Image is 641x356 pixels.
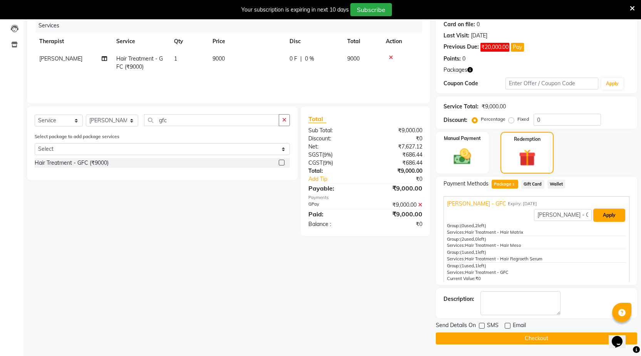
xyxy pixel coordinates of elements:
div: Total: [303,167,365,175]
div: ₹686.44 [365,159,428,167]
label: Percentage [481,116,505,123]
div: ( ) [303,151,365,159]
span: Group: [447,236,460,242]
div: Hair Treatment - GFC (₹9000) [35,159,109,167]
th: Action [381,33,422,50]
span: (1 [460,250,464,255]
div: ₹9,000.00 [365,127,428,135]
div: Services [35,19,428,33]
div: Balance : [303,220,365,228]
div: Net: [303,143,365,151]
span: | [300,55,302,63]
div: ₹0 [365,220,428,228]
span: Hair Treatment - Hair Meso [465,243,521,248]
div: Service Total: [444,103,479,111]
button: Apply [601,78,623,89]
span: Group: [447,250,460,255]
th: Therapist [35,33,112,50]
span: (0 [460,223,464,228]
div: Coupon Code [444,79,505,88]
span: 1 [475,263,478,268]
span: Total [308,115,326,123]
div: Description: [444,295,474,303]
span: 0 F [290,55,297,63]
th: Qty [169,33,208,50]
span: Services: [447,270,465,275]
span: CGST [308,159,323,166]
div: Points: [444,55,461,63]
img: _gift.svg [514,147,541,168]
span: Wallet [547,180,566,189]
span: ₹20,000.00 [480,43,509,52]
div: Paid: [303,209,365,219]
span: SMS [487,321,499,331]
input: Search or Scan [144,114,279,126]
label: Redemption [514,136,541,143]
div: Discount: [303,135,365,143]
div: ₹9,000.00 [365,201,428,209]
button: Pay [511,43,524,52]
div: ₹7,627.12 [365,143,428,151]
span: used, left) [460,223,486,228]
span: (1 [460,263,464,268]
div: Card on file: [444,20,475,29]
span: used, left) [460,236,486,242]
div: ₹9,000.00 [365,209,428,219]
span: ₹0 [475,276,481,281]
span: Packages [444,66,467,74]
span: 1 [475,250,478,255]
span: Gift Card [521,180,544,189]
span: Current Value: [447,276,475,281]
button: Apply [593,209,625,222]
iframe: chat widget [609,325,633,348]
span: Services: [447,243,465,248]
div: ₹9,000.00 [365,167,428,175]
div: Payable: [303,184,365,193]
div: ₹9,000.00 [482,103,506,111]
span: (2 [460,236,464,242]
span: Hair Treatment - GFC [465,270,509,275]
div: ₹686.44 [365,151,428,159]
div: Your subscription is expiring in next 10 days [241,6,349,14]
span: Package [492,180,518,189]
span: Send Details On [436,321,476,331]
input: note [534,209,592,221]
button: Subscribe [350,3,392,16]
span: 2 [475,223,478,228]
th: Disc [285,33,343,50]
span: Group: [447,223,460,228]
span: 3 [511,183,515,187]
div: ₹9,000.00 [365,184,428,193]
div: 0 [477,20,480,29]
span: 0 % [305,55,314,63]
img: _cash.svg [448,147,477,167]
span: Services: [447,256,465,262]
div: 0 [462,55,465,63]
span: Hair Treatment - Hair Regroeth Serum [465,256,542,262]
span: 9000 [213,55,225,62]
span: 9% [324,152,331,158]
div: Sub Total: [303,127,365,135]
input: Enter Offer / Coupon Code [505,78,599,89]
a: Add Tip [303,175,376,183]
span: 1 [174,55,177,62]
span: 0 [475,236,478,242]
div: [DATE] [471,32,487,40]
span: Hair Treatment - Hair Matrix [465,229,523,235]
span: [PERSON_NAME] [39,55,82,62]
span: Services: [447,229,465,235]
span: Hair Treatment - GFC (₹9000) [116,55,163,70]
div: Discount: [444,116,467,124]
span: 9000 [347,55,360,62]
div: ( ) [303,159,365,167]
div: ₹0 [365,135,428,143]
div: ₹0 [376,175,428,183]
span: Group: [447,263,460,268]
div: Previous Due: [444,43,479,52]
label: Fixed [517,116,529,123]
span: Expiry: [DATE] [508,201,537,207]
div: Last Visit: [444,32,469,40]
span: SGST [308,151,322,158]
span: Payment Methods [444,180,489,188]
span: 9% [324,160,331,166]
